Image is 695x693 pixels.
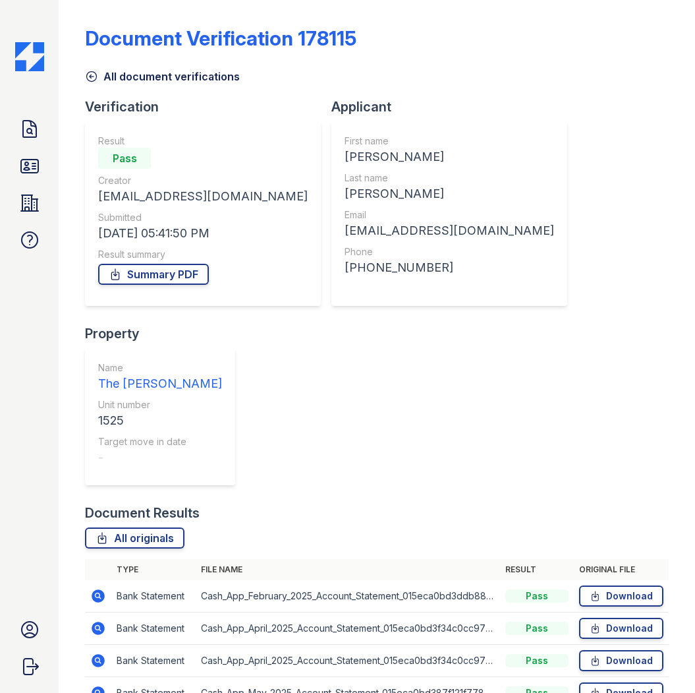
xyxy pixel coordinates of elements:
a: Download [579,586,663,607]
div: Submitted [98,211,308,224]
th: Type [111,559,196,580]
div: Unit number [98,398,222,411]
div: Name [98,361,222,375]
img: CE_Icon_Blue-c292c112584629df590d857e76928e9f676e5b41ef8f769ba2f05ee15b207248.png [15,42,44,71]
div: [PERSON_NAME] [345,148,554,166]
div: 1525 [98,411,222,430]
td: Bank Statement [111,580,196,613]
div: Property [85,324,246,343]
div: Creator [98,174,308,187]
th: File name [196,559,500,580]
div: - [98,448,222,467]
div: Result [98,135,308,148]
a: All originals [85,527,184,549]
div: Email [345,208,554,222]
div: The [PERSON_NAME] [98,375,222,393]
div: [PHONE_NUMBER] [345,258,554,277]
div: [EMAIL_ADDRESS][DOMAIN_NAME] [98,187,308,206]
td: Bank Statement [111,613,196,645]
div: First name [345,135,554,148]
div: [PERSON_NAME] [345,185,554,203]
a: Download [579,650,663,671]
div: Document Results [85,504,200,522]
div: Last name [345,171,554,185]
a: Summary PDF [98,264,209,285]
div: Applicant [331,98,578,116]
a: Download [579,618,663,639]
td: Cash_App_April_2025_Account_Statement_015eca0bd3f34c0cc978960f5b3df368454222965263031df231662599a... [196,645,500,677]
div: Pass [505,622,569,635]
div: Pass [505,654,569,667]
th: Result [500,559,574,580]
th: Original file [574,559,669,580]
div: [EMAIL_ADDRESS][DOMAIN_NAME] [345,222,554,240]
td: Cash_App_February_2025_Account_Statement_015eca0bd3ddb882f1169d31bee62fd8bc2f8bf8137c22d1dbdb22e1... [196,580,500,613]
div: [DATE] 05:41:50 PM [98,224,308,243]
a: All document verifications [85,69,240,84]
a: Name The [PERSON_NAME] [98,361,222,393]
td: Bank Statement [111,645,196,677]
div: Document Verification 178115 [85,26,356,50]
div: Verification [85,98,331,116]
div: Pass [505,589,569,603]
div: Phone [345,245,554,258]
div: Result summary [98,248,308,261]
td: Cash_App_April_2025_Account_Statement_015eca0bd3f34c0cc978960f5b3df368454222965263031df231662599a... [196,613,500,645]
div: Target move in date [98,435,222,448]
div: Pass [98,148,151,169]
